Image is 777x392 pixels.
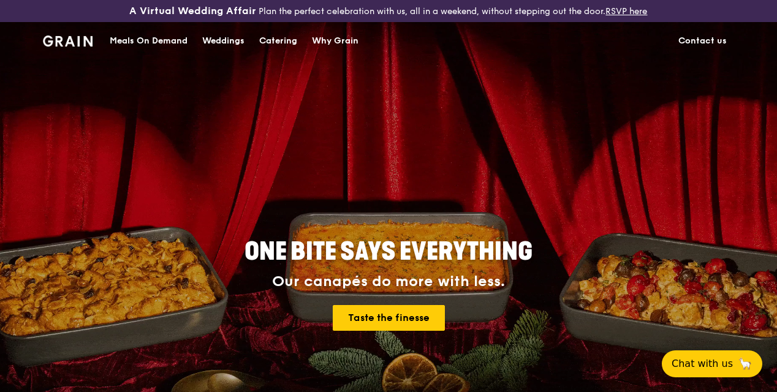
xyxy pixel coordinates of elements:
[259,23,297,59] div: Catering
[333,305,445,331] a: Taste the finesse
[129,5,256,17] h3: A Virtual Wedding Affair
[252,23,305,59] a: Catering
[312,23,358,59] div: Why Grain
[738,356,752,371] span: 🦙
[671,23,734,59] a: Contact us
[110,23,188,59] div: Meals On Demand
[662,350,762,377] button: Chat with us🦙
[202,23,244,59] div: Weddings
[43,36,93,47] img: Grain
[43,21,93,58] a: GrainGrain
[195,23,252,59] a: Weddings
[605,6,647,17] a: RSVP here
[305,23,366,59] a: Why Grain
[129,5,647,17] div: Plan the perfect celebration with us, all in a weekend, without stepping out the door.
[672,356,733,371] span: Chat with us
